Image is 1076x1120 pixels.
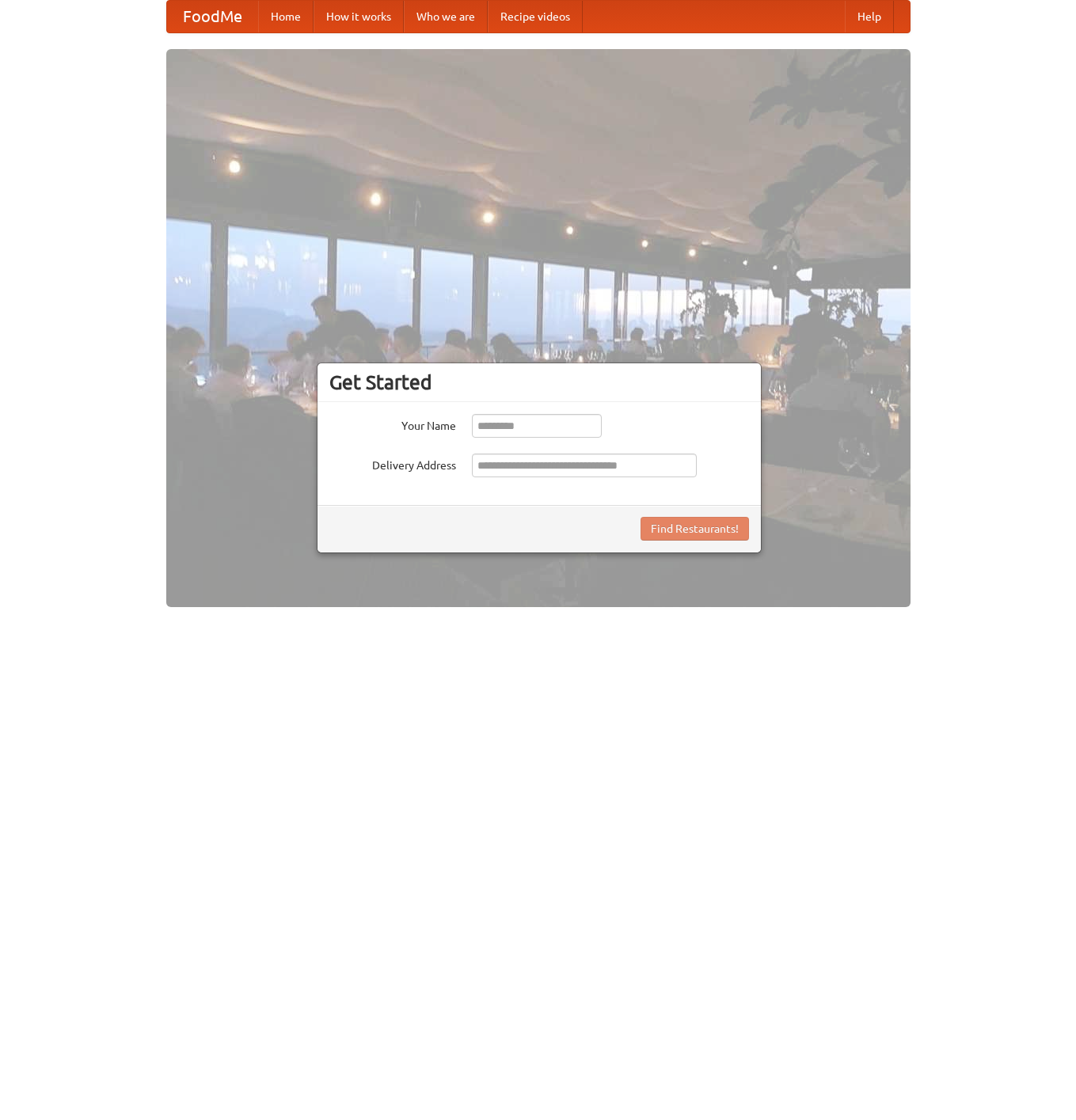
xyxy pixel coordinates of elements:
[404,1,488,32] a: Who we are
[329,454,456,473] label: Delivery Address
[329,370,749,394] h3: Get Started
[167,1,258,32] a: FoodMe
[258,1,314,32] a: Home
[329,414,456,434] label: Your Name
[845,1,894,32] a: Help
[641,517,749,541] button: Find Restaurants!
[488,1,583,32] a: Recipe videos
[314,1,404,32] a: How it works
